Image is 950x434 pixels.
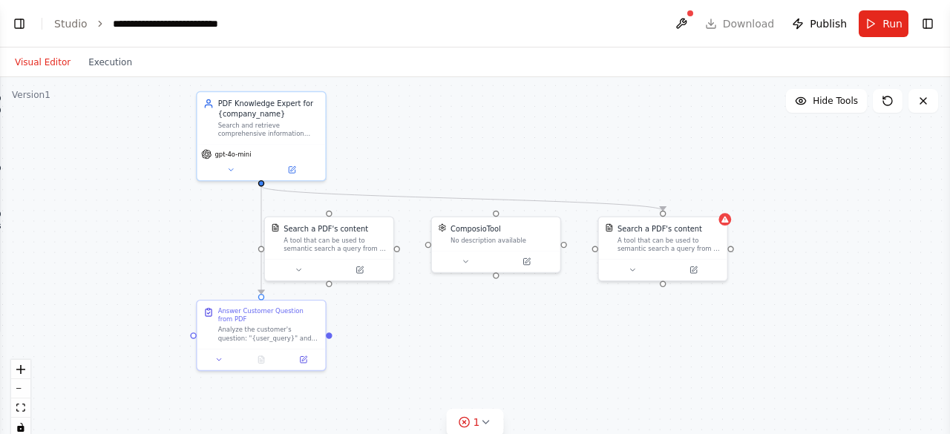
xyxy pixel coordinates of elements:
[597,216,728,281] div: PDFSearchToolSearch a PDF's contentA tool that can be used to semantic search a query from a PDF'...
[54,16,258,31] nav: breadcrumb
[664,263,723,276] button: Open in side panel
[917,13,938,34] button: Show right sidebar
[617,223,702,234] div: Search a PDF's content
[196,91,327,182] div: PDF Knowledge Expert for {company_name}Search and retrieve comprehensive information from {pdf_fi...
[6,53,79,71] button: Visual Editor
[11,379,30,398] button: zoom out
[11,398,30,418] button: fit view
[256,186,266,294] g: Edge from b4806a1c-69bf-4aaa-ab00-47291d3f5cc7 to f195c5ff-5322-47b4-97d3-bdbfe4320e7f
[451,236,554,244] div: No description available
[813,95,858,107] span: Hide Tools
[218,307,319,323] div: Answer Customer Question from PDF
[271,223,279,231] img: PDFSearchTool
[438,223,446,231] img: ComposioTool
[430,216,561,273] div: ComposioToolComposioToolNo description available
[284,236,387,252] div: A tool that can be used to semantic search a query from a PDF's content.
[810,16,847,31] span: Publish
[264,216,395,281] div: PDFSearchToolSearch a PDF's contentA tool that can be used to semantic search a query from a PDF'...
[286,353,321,366] button: Open in side panel
[9,13,30,34] button: Show left sidebar
[239,353,284,366] button: No output available
[214,150,251,158] span: gpt-4o-mini
[218,99,319,119] div: PDF Knowledge Expert for {company_name}
[330,263,389,276] button: Open in side panel
[196,300,327,371] div: Answer Customer Question from PDFAnalyze the customer's question: "{user_query}" and search throu...
[786,89,867,113] button: Hide Tools
[262,163,321,176] button: Open in side panel
[605,223,613,231] img: PDFSearchTool
[218,326,319,342] div: Analyze the customer's question: "{user_query}" and search through {pdf_file_path} to find the mo...
[474,415,480,430] span: 1
[617,236,721,252] div: A tool that can be used to semantic search a query from a PDF's content.
[786,10,853,37] button: Publish
[882,16,902,31] span: Run
[54,18,88,30] a: Studio
[11,360,30,379] button: zoom in
[451,223,501,234] div: ComposioTool
[218,122,319,138] div: Search and retrieve comprehensive information from {pdf_file_path} to answer customer questions a...
[79,53,141,71] button: Execution
[859,10,908,37] button: Run
[12,89,50,101] div: Version 1
[256,186,668,211] g: Edge from b4806a1c-69bf-4aaa-ab00-47291d3f5cc7 to 821bd5d2-bc21-4d7f-9fe2-da12dd952440
[284,223,368,234] div: Search a PDF's content
[497,255,556,268] button: Open in side panel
